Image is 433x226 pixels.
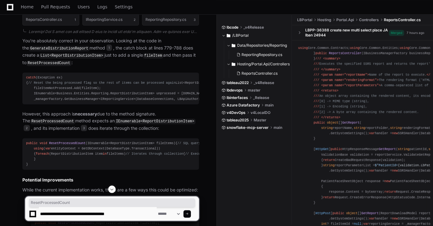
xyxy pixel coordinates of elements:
[298,46,308,50] span: using
[45,147,51,150] span: var
[227,110,246,115] span: v4DevOps
[232,42,235,49] svg: Directory
[234,50,286,59] button: ReportingRepository.cs
[384,17,421,22] span: ReportsController.cs
[321,126,333,130] span: string
[103,152,106,156] span: in
[115,5,132,9] span: Settings
[254,80,274,85] span: _v4Release
[26,60,71,66] code: ResetProcessedCount
[321,78,379,82] span: <param name="renderingFormat">
[316,57,321,60] span: ///
[49,141,85,145] span: ResetProcessedCount
[134,17,136,22] span: 2
[314,110,419,114] span: [2] -> A byte array containing the rendered content.
[26,141,38,145] span: public
[398,147,409,151] span: string
[227,88,243,93] span: lbdevops
[227,59,290,69] button: Hosting/Portal.Api/Controllers
[97,5,107,9] span: Logs
[28,81,175,85] span: // Reset the being processed flag so the rest of items can be processed again
[390,126,402,130] span: string
[227,103,260,108] span: Azure Datafactory
[253,95,269,100] span: _Release
[234,69,286,78] button: ReportsController.cs
[323,57,340,60] span: <summary>
[314,121,325,125] span: public
[222,31,288,40] button: /LBPortal
[251,110,270,115] span: v4LocalDO
[227,118,249,123] span: tableau2025
[26,75,195,102] div: (Exception ex) { List<ReportDistributionItem> fileItemNotProcessed = List<ReportDistributionItem>...
[342,121,359,125] span: GetReport
[21,5,34,9] span: Home
[143,53,164,59] code: fileItem
[314,110,319,114] span: ///
[321,73,369,77] span: <param name="reportName">
[407,31,424,35] div: 7 hours ago
[22,177,199,183] h2: Potential Improvements
[237,43,287,48] span: Data/Repositories/Reporting
[314,62,319,66] span: ///
[369,131,375,135] span: var
[29,46,90,51] code: GenerateDistributionReport
[115,119,196,124] code: IEnumerable<ReportDistributionItem>
[305,28,389,38] div: LBPP-36388 create new multi select place JA lban 24944
[22,14,79,26] button: ReportsController.cs1
[232,60,235,68] svg: Directory
[126,152,183,156] span: // Iterates through collection
[87,141,173,145] span: IEnumerable<ReportDistributionItem> fileItems
[194,17,196,22] span: 3
[314,78,319,82] span: ///
[142,14,199,26] button: ReportingRepository.cs3
[75,17,76,22] span: 1
[316,147,329,151] span: HttpGet
[321,89,338,92] span: <returns>
[41,5,70,9] span: Pull Requests
[177,141,227,145] span: // SQL query definition...
[323,158,334,162] span: return
[321,115,340,119] span: </returns>
[327,121,339,125] span: object
[243,25,264,30] span: _v4Release
[321,68,340,71] span: </summary>
[314,99,319,103] span: ///
[145,18,186,21] h1: ReportingRepository.cs
[369,169,375,172] span: var
[336,17,354,22] span: Portal.Api
[392,131,398,135] span: new
[254,118,266,123] span: Master
[227,40,290,50] button: Data/Repositories/Reporting
[321,83,380,87] span: <param name="reportParameters">
[354,126,365,130] span: string
[36,152,49,156] span: foreach
[359,17,379,22] span: Controllers
[81,125,87,131] span: 3
[314,105,367,108] span: [1] -> Encoding (string),
[314,115,319,119] span: ///
[24,125,30,131] span: 2
[385,179,390,183] span: new
[185,152,244,156] span: // Execute SQL for each item...
[26,141,176,145] span: ( )
[392,169,398,172] span: new
[314,83,319,87] span: ///
[26,141,195,167] div: { ( entityContext = GetDbContext(DatabaseType.Transactional)) { (ReportDistributionItem item file...
[39,141,47,145] span: void
[26,76,36,79] span: catch
[242,52,282,57] span: ReportingRepository.cs
[314,89,319,92] span: ///
[227,32,230,39] svg: Directory
[331,147,342,151] span: public
[314,99,369,103] span: [0] -> MIME type (string),
[265,103,274,108] span: main
[314,68,319,71] span: ///
[400,46,409,50] span: using
[389,30,404,36] span: Merged
[297,17,312,22] span: LBPortal
[314,73,319,77] span: ///
[350,46,360,50] span: using
[323,163,334,167] span: string
[39,53,104,59] code: List<ReportDistributionItem>
[26,18,62,21] h1: ReportsController.cs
